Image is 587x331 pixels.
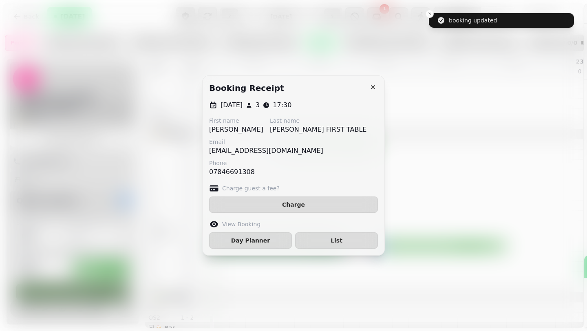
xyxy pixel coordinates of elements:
[209,232,292,249] button: Day Planner
[222,184,280,192] label: Charge guest a fee?
[209,167,255,177] p: 07846691308
[216,202,371,207] span: Charge
[295,232,378,249] button: List
[221,100,243,110] p: [DATE]
[209,117,263,125] label: First name
[209,159,255,167] label: Phone
[273,100,291,110] p: 17:30
[216,238,285,243] span: Day Planner
[209,146,323,156] p: [EMAIL_ADDRESS][DOMAIN_NAME]
[209,125,263,135] p: [PERSON_NAME]
[270,125,367,135] p: [PERSON_NAME] FIRST TABLE
[209,82,284,94] h2: Booking receipt
[209,196,378,213] button: Charge
[256,100,260,110] p: 3
[302,238,371,243] span: List
[270,117,367,125] label: Last name
[222,220,260,228] label: View Booking
[209,138,323,146] label: Email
